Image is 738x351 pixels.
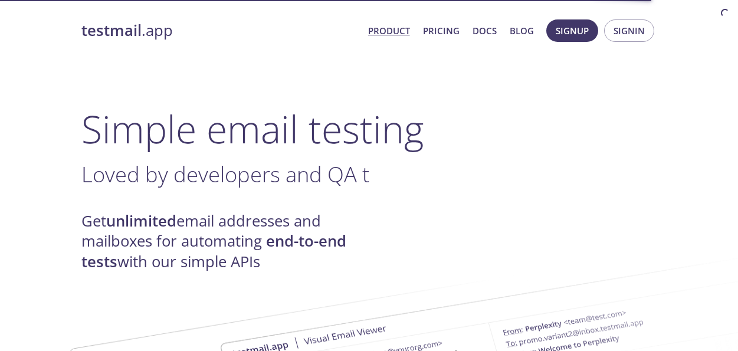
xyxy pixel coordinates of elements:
[556,23,589,38] span: Signup
[81,21,359,41] a: testmail.app
[604,19,654,42] button: Signin
[81,231,346,271] strong: end-to-end tests
[81,159,369,189] span: Loved by developers and QA t
[614,23,645,38] span: Signin
[368,23,410,38] a: Product
[473,23,497,38] a: Docs
[423,23,460,38] a: Pricing
[106,211,176,231] strong: unlimited
[510,23,534,38] a: Blog
[81,211,369,272] h4: Get email addresses and mailboxes for automating with our simple APIs
[81,20,142,41] strong: testmail
[546,19,598,42] button: Signup
[81,106,657,152] h1: Simple email testing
